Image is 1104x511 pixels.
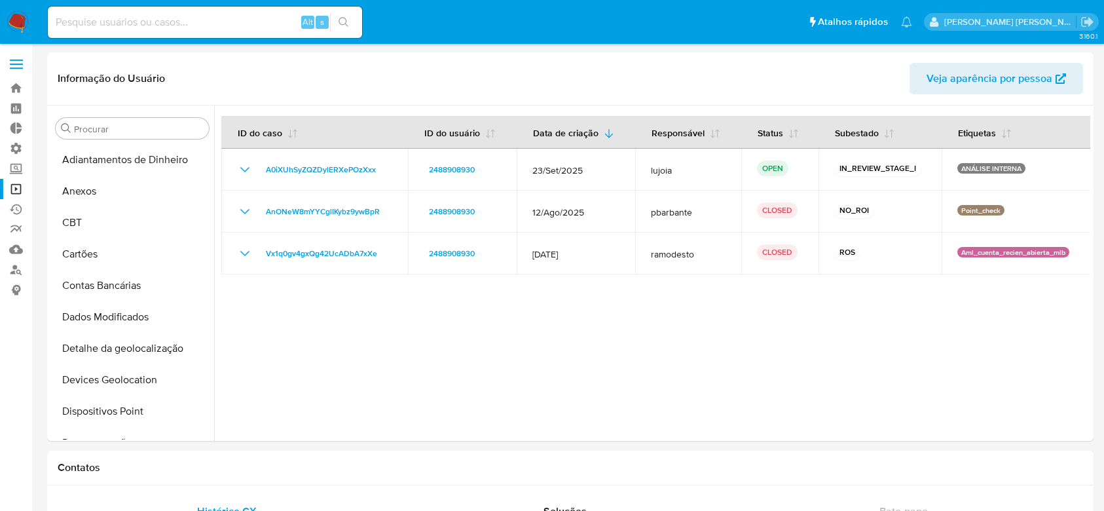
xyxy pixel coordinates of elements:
[50,364,214,396] button: Devices Geolocation
[901,16,912,28] a: Notificações
[50,144,214,176] button: Adiantamentos de Dinheiro
[50,333,214,364] button: Detalhe da geolocalização
[50,301,214,333] button: Dados Modificados
[50,207,214,238] button: CBT
[818,15,888,29] span: Atalhos rápidos
[320,16,324,28] span: s
[50,176,214,207] button: Anexos
[50,238,214,270] button: Cartões
[1080,15,1094,29] a: Sair
[910,63,1083,94] button: Veja aparência por pessoa
[330,13,357,31] button: search-icon
[944,16,1076,28] p: andrea.asantos@mercadopago.com.br
[50,270,214,301] button: Contas Bancárias
[48,14,362,31] input: Pesquise usuários ou casos...
[61,123,71,134] button: Procurar
[58,72,165,85] h1: Informação do Usuário
[50,396,214,427] button: Dispositivos Point
[74,123,204,135] input: Procurar
[927,63,1052,94] span: Veja aparência por pessoa
[58,461,1083,474] h1: Contatos
[50,427,214,459] button: Documentação
[303,16,313,28] span: Alt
